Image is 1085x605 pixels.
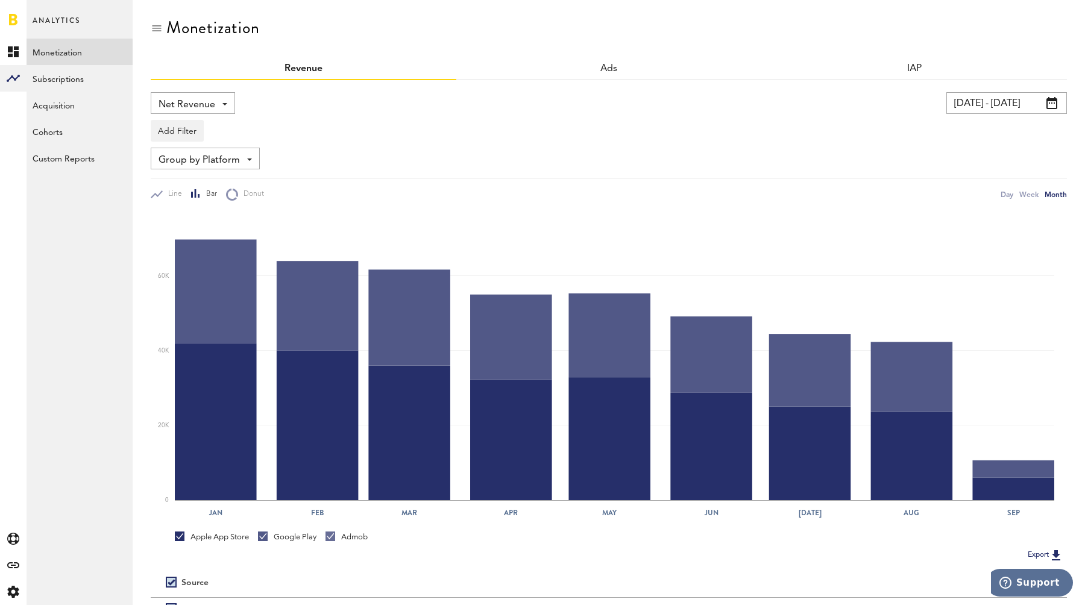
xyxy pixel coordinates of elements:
a: Ads [600,64,617,74]
text: Jun [704,507,719,518]
span: Donut [238,189,264,199]
div: Apple App Store [175,531,249,542]
text: 60K [158,273,169,279]
a: IAP [907,64,922,74]
div: Period total [624,578,1052,588]
div: Google Play [258,531,316,542]
a: Custom Reports [27,145,133,171]
div: Source [181,578,209,588]
a: Subscriptions [27,65,133,92]
text: Apr [503,507,518,518]
div: Monetization [166,18,260,37]
img: Export [1049,548,1063,562]
a: Cohorts [27,118,133,145]
text: Jan [209,507,222,518]
div: Day [1001,188,1013,201]
button: Add Filter [151,120,204,142]
text: 0 [165,497,169,503]
span: Line [163,189,182,199]
a: Acquisition [27,92,133,118]
div: Admob [325,531,368,542]
div: Month [1045,188,1067,201]
button: Export [1024,547,1067,563]
text: Mar [401,507,417,518]
text: Feb [311,507,324,518]
text: May [602,507,617,518]
text: 40K [158,348,169,354]
text: 20K [158,422,169,428]
span: Analytics [33,13,80,39]
div: Week [1019,188,1039,201]
iframe: Opens a widget where you can find more information [991,569,1073,599]
span: Group by Platform [159,150,240,171]
text: Aug [903,507,919,518]
text: [DATE] [799,507,822,518]
span: Net Revenue [159,95,215,115]
a: Monetization [27,39,133,65]
text: Sep [1007,507,1020,518]
a: Revenue [285,64,322,74]
span: Bar [201,189,217,199]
